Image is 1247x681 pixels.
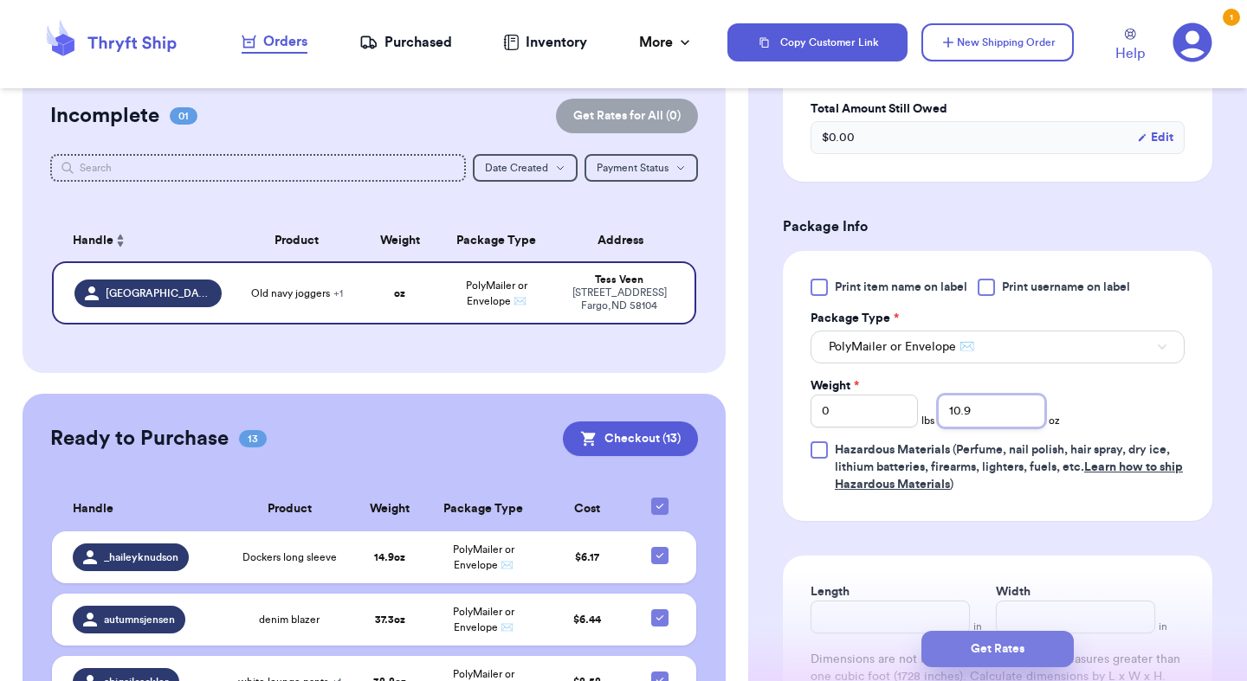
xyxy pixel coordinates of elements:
div: Orders [242,31,307,52]
label: Package Type [811,310,899,327]
label: Width [996,583,1031,601]
th: Address [554,220,696,261]
th: Weight [352,487,428,531]
span: oz [1049,414,1060,427]
button: New Shipping Order [921,23,1074,61]
h2: Incomplete [50,102,159,130]
span: PolyMailer or Envelope ✉️ [829,338,974,356]
span: denim blazer [259,613,320,626]
a: 1 [1173,22,1212,62]
div: More [639,32,694,53]
input: Search [50,154,466,182]
div: Tess Veen [565,273,674,286]
label: Total Amount Still Owed [811,100,1185,118]
th: Package Type [438,220,554,261]
th: Weight [361,220,438,261]
span: [GEOGRAPHIC_DATA] [106,286,211,300]
button: Get Rates for All (0) [556,99,698,133]
span: Print username on label [1002,279,1130,296]
button: Checkout (13) [563,421,698,456]
h3: Package Info [783,216,1212,237]
button: Edit [1137,129,1173,146]
span: Old navy joggers [251,286,343,300]
span: (Perfume, nail polish, hair spray, dry ice, lithium batteries, firearms, lighters, fuels, etc. ) [835,444,1183,491]
button: PolyMailer or Envelope ✉️ [811,331,1185,363]
th: Product [232,220,361,261]
span: $ 6.44 [573,614,601,625]
h2: Ready to Purchase [50,425,229,453]
th: Package Type [427,487,540,531]
span: Handle [73,500,113,518]
strong: 37.3 oz [375,614,405,625]
button: Sort ascending [113,230,127,251]
div: 1 [1223,9,1240,26]
span: Print item name on label [835,279,967,296]
button: Payment Status [585,154,698,182]
div: [STREET_ADDRESS] Fargo , ND 58104 [565,286,674,312]
label: Length [811,583,850,601]
span: _haileyknudson [104,550,178,564]
a: Help [1115,29,1145,64]
strong: 14.9 oz [374,552,405,562]
th: Product [227,487,352,531]
span: PolyMailer or Envelope ✉️ [466,280,527,306]
button: Get Rates [921,631,1074,667]
label: Weight [811,377,859,395]
span: $ 6.17 [575,552,599,562]
span: Help [1115,43,1145,64]
span: PolyMailer or Envelope ✉️ [453,607,514,633]
button: Copy Customer Link [727,23,908,61]
span: 01 [170,107,197,125]
span: Date Created [485,163,548,173]
a: Purchased [359,32,452,53]
span: PolyMailer or Envelope ✉️ [453,544,514,570]
span: autumnsjensen [104,613,175,626]
span: Hazardous Materials [835,444,950,456]
span: + 1 [333,288,343,299]
strong: oz [394,288,405,299]
span: Handle [73,232,113,250]
span: 13 [239,430,267,447]
span: $ 0.00 [822,129,855,146]
span: Payment Status [597,163,669,173]
a: Orders [242,31,307,54]
span: Dockers long sleeve [242,550,337,564]
button: Date Created [473,154,578,182]
a: Inventory [503,32,587,53]
th: Cost [540,487,633,531]
span: lbs [921,414,934,427]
